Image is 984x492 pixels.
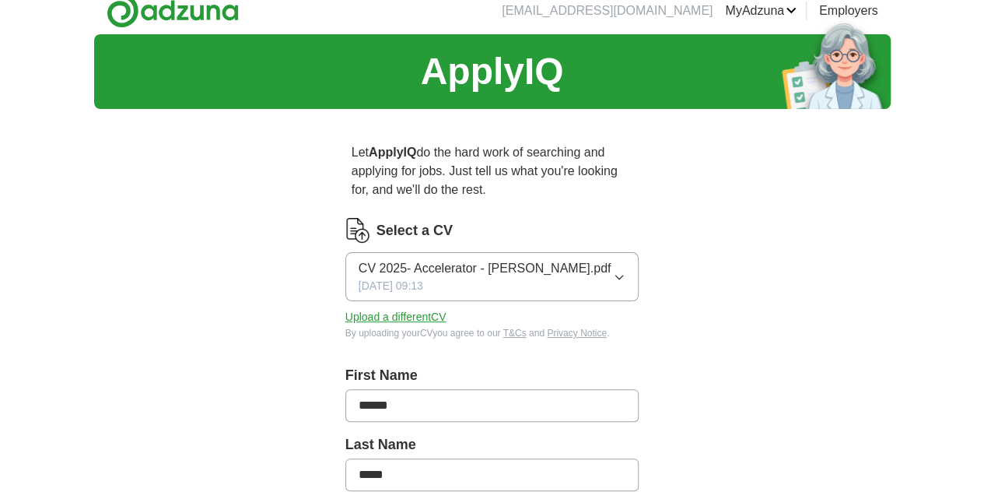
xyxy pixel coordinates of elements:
label: First Name [345,365,639,386]
a: Employers [819,2,878,20]
a: T&Cs [503,328,527,339]
p: Let do the hard work of searching and applying for jobs. Just tell us what you're looking for, an... [345,137,639,206]
h1: ApplyIQ [420,44,563,100]
img: CV Icon [345,218,370,243]
button: CV 2025- Accelerator - [PERSON_NAME].pdf[DATE] 09:13 [345,252,639,301]
span: CV 2025- Accelerator - [PERSON_NAME].pdf [359,259,611,278]
a: Privacy Notice [547,328,607,339]
button: Upload a differentCV [345,309,446,325]
a: MyAdzuna [725,2,797,20]
div: By uploading your CV you agree to our and . [345,326,639,340]
label: Last Name [345,434,639,455]
strong: ApplyIQ [369,146,416,159]
li: [EMAIL_ADDRESS][DOMAIN_NAME] [502,2,713,20]
span: [DATE] 09:13 [359,278,423,294]
label: Select a CV [376,220,453,241]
